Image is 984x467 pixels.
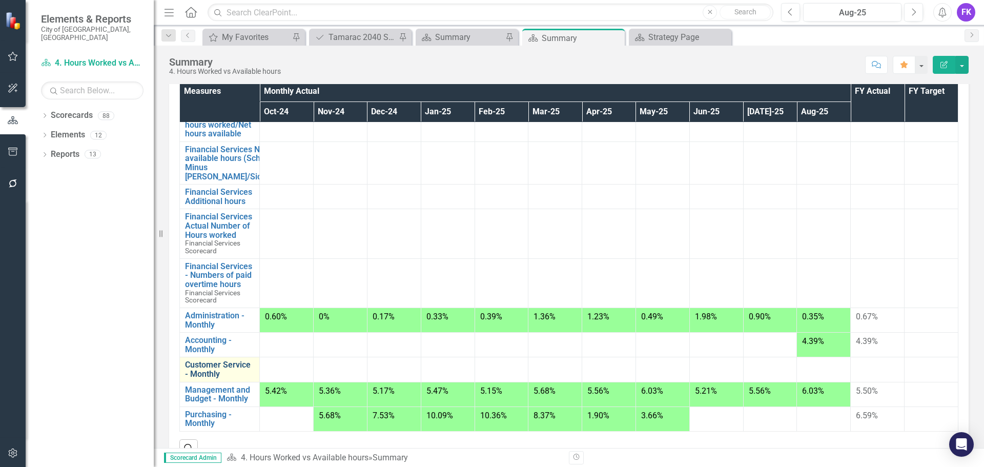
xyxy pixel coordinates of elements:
[185,262,254,289] a: Financial Services - Numbers of paid overtime hours
[85,150,101,159] div: 13
[90,131,107,139] div: 12
[222,31,290,44] div: My Favorites
[542,32,622,45] div: Summary
[319,411,341,420] span: 5.68%
[631,31,729,44] a: Strategy Page
[480,411,507,420] span: 10.36%
[185,410,254,428] a: Purchasing - Monthly
[734,8,756,16] span: Search
[41,13,143,25] span: Elements & Reports
[329,31,396,44] div: Tamarac 2040 Strategic Plan - Departmental Action Plan
[265,312,287,321] span: 0.60%
[169,56,281,68] div: Summary
[373,312,395,321] span: 0.17%
[51,149,79,160] a: Reports
[426,312,448,321] span: 0.33%
[180,382,260,407] td: Double-Click to Edit Right Click for Context Menu
[807,7,898,19] div: Aug-25
[587,312,609,321] span: 1.23%
[208,4,773,22] input: Search ClearPoint...
[180,308,260,333] td: Double-Click to Edit Right Click for Context Menu
[856,312,878,321] span: 0.67%
[435,31,503,44] div: Summary
[185,93,254,138] a: Percent of Financial Services Department - Add'l hours worked/Net hours available
[856,336,878,346] span: 4.39%
[5,11,23,29] img: ClearPoint Strategy
[957,3,975,22] button: FK
[312,31,396,44] a: Tamarac 2040 Strategic Plan - Departmental Action Plan
[241,453,368,462] a: 4. Hours Worked vs Available hours
[749,312,771,321] span: 0.90%
[695,312,717,321] span: 1.98%
[426,386,448,396] span: 5.47%
[373,386,395,396] span: 5.17%
[641,386,663,396] span: 6.03%
[534,411,556,420] span: 8.37%
[185,239,240,255] span: Financial Services Scorecard
[587,386,609,396] span: 5.56%
[205,31,290,44] a: My Favorites
[534,312,556,321] span: 1.36%
[41,82,143,99] input: Search Below...
[319,386,341,396] span: 5.36%
[185,212,254,239] a: Financial Services Actual Number of Hours worked
[641,411,663,420] span: 3.66%
[265,386,287,396] span: 5.42%
[180,185,260,209] td: Double-Click to Edit Right Click for Context Menu
[802,336,824,346] span: 4.39%
[319,312,330,321] span: 0%
[185,311,254,329] a: Administration - Monthly
[856,386,878,396] span: 5.50%
[185,188,254,206] a: Financial Services Additional hours
[856,411,878,420] span: 6.59%
[418,31,503,44] a: Summary
[180,258,260,308] td: Double-Click to Edit Right Click for Context Menu
[641,312,663,321] span: 0.49%
[180,141,260,184] td: Double-Click to Edit Right Click for Context Menu
[648,31,729,44] div: Strategy Page
[480,386,502,396] span: 5.15%
[41,57,143,69] a: 4. Hours Worked vs Available hours
[749,386,771,396] span: 5.56%
[164,453,221,463] span: Scorecard Admin
[180,357,260,382] td: Double-Click to Edit Right Click for Context Menu
[180,333,260,357] td: Double-Click to Edit Right Click for Context Menu
[803,3,901,22] button: Aug-25
[180,407,260,431] td: Double-Click to Edit Right Click for Context Menu
[534,386,556,396] span: 5.68%
[480,312,502,321] span: 0.39%
[587,411,609,420] span: 1.90%
[185,385,254,403] a: Management and Budget - Monthly
[41,25,143,42] small: City of [GEOGRAPHIC_DATA], [GEOGRAPHIC_DATA]
[51,129,85,141] a: Elements
[802,312,824,321] span: 0.35%
[426,411,453,420] span: 10.09%
[373,453,408,462] div: Summary
[185,145,289,181] a: Financial Services Net available hours (Scheduled Minus [PERSON_NAME]/Sick/Pers)
[695,386,717,396] span: 5.21%
[802,386,824,396] span: 6.03%
[185,336,254,354] a: Accounting - Monthly
[51,110,93,121] a: Scorecards
[185,289,240,304] span: Financial Services Scorecard
[227,452,561,464] div: »
[98,111,114,120] div: 88
[949,432,974,457] div: Open Intercom Messenger
[169,68,281,75] div: 4. Hours Worked vs Available hours
[373,411,395,420] span: 7.53%
[720,5,771,19] button: Search
[180,209,260,258] td: Double-Click to Edit Right Click for Context Menu
[185,360,254,378] a: Customer Service - Monthly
